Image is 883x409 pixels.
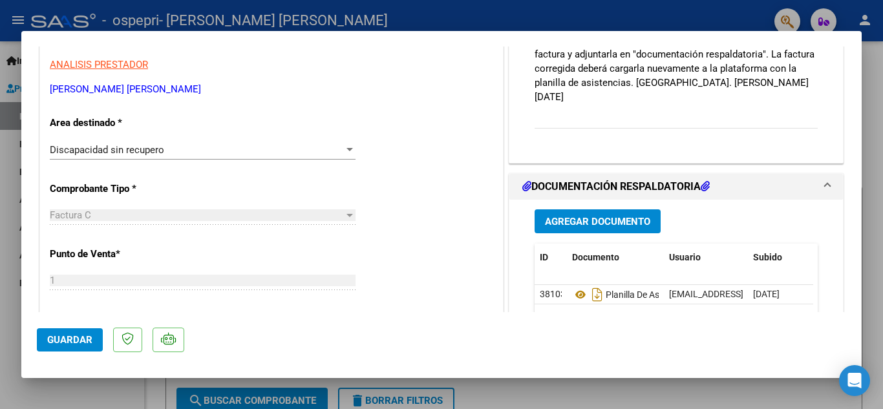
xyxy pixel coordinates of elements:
div: Open Intercom Messenger [839,365,870,396]
mat-expansion-panel-header: DOCUMENTACIÓN RESPALDATORIA [509,174,843,200]
span: Agregar Documento [545,216,650,227]
i: Descargar documento [589,284,606,305]
span: Subido [753,252,782,262]
span: Factura C [50,209,91,221]
span: ANALISIS PRESTADOR [50,59,148,70]
span: Usuario [669,252,701,262]
p: Area destinado * [50,116,183,131]
p: Punto de Venta [50,247,183,262]
span: Planilla De Asistencia [572,289,690,300]
span: Documento [572,252,619,262]
span: ID [540,252,548,262]
span: Guardar [47,334,92,346]
datatable-header-cell: Usuario [664,244,748,271]
datatable-header-cell: ID [535,244,567,271]
p: Comprobante Tipo * [50,182,183,196]
button: Guardar [37,328,103,351]
datatable-header-cell: Acción [813,244,877,271]
button: Agregar Documento [535,209,661,233]
span: [DATE] [753,289,780,299]
p: [PERSON_NAME] [PERSON_NAME] [50,82,493,97]
h1: DOCUMENTACIÓN RESPALDATORIA [522,179,710,194]
p: Buenas tardes, queríamos informar que el DNI no corresponde al beneficiario. Deberá realizar una ... [535,19,818,104]
span: 38103 [540,289,566,299]
datatable-header-cell: Documento [567,244,664,271]
span: Discapacidad sin recupero [50,144,164,156]
datatable-header-cell: Subido [748,244,813,271]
